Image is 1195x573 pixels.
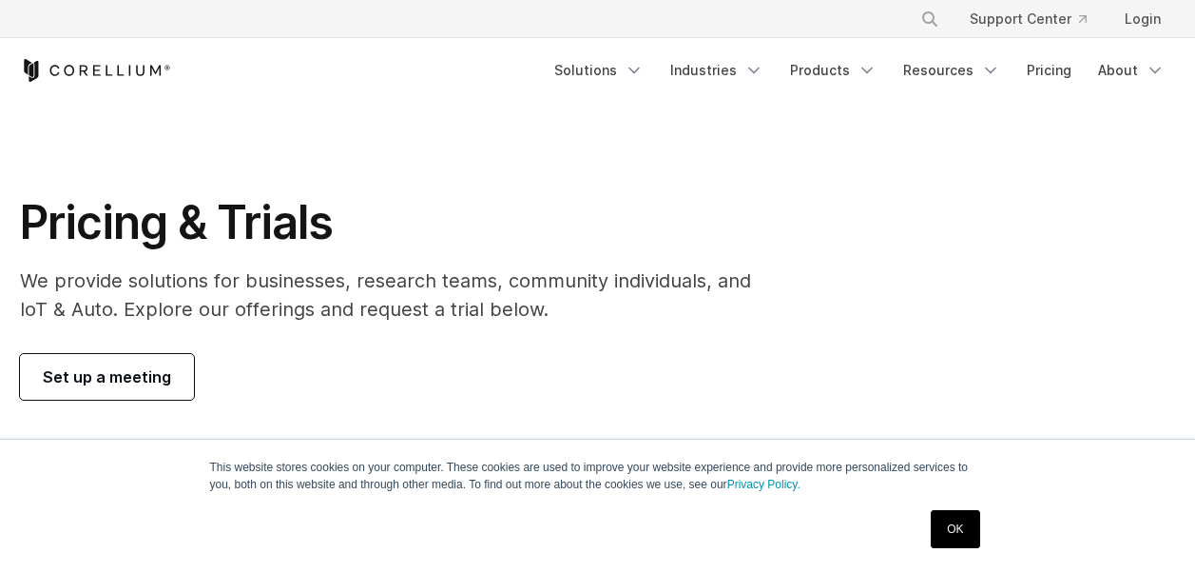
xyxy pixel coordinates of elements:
[1109,2,1176,36] a: Login
[210,459,986,493] p: This website stores cookies on your computer. These cookies are used to improve your website expe...
[931,510,979,548] a: OK
[543,53,655,88] a: Solutions
[20,267,778,324] p: We provide solutions for businesses, research teams, community individuals, and IoT & Auto. Explo...
[20,59,171,82] a: Corellium Home
[727,478,800,491] a: Privacy Policy.
[543,53,1176,88] div: Navigation Menu
[1015,53,1083,88] a: Pricing
[20,354,194,400] a: Set up a meeting
[43,366,171,388] span: Set up a meeting
[779,53,888,88] a: Products
[659,53,775,88] a: Industries
[913,2,947,36] button: Search
[954,2,1102,36] a: Support Center
[1087,53,1176,88] a: About
[897,2,1176,36] div: Navigation Menu
[892,53,1012,88] a: Resources
[20,194,778,251] h1: Pricing & Trials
